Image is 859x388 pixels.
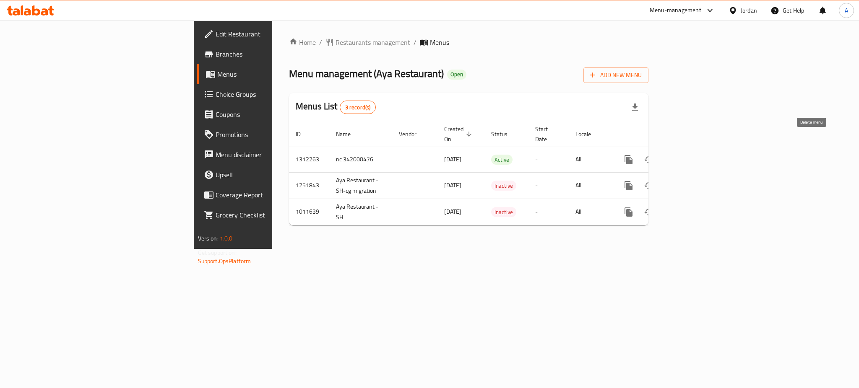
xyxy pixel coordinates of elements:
a: Choice Groups [197,84,337,104]
div: Export file [625,97,645,117]
span: Inactive [491,181,516,191]
button: more [619,176,639,196]
span: Menus [217,69,331,79]
a: Menus [197,64,337,84]
span: Upsell [216,170,331,180]
span: [DATE] [444,154,461,165]
button: more [619,150,639,170]
a: Coverage Report [197,185,337,205]
div: Menu-management [650,5,701,16]
td: All [569,172,612,199]
td: Aya Restaurant -SH [329,199,392,225]
span: Active [491,155,513,165]
a: Menu disclaimer [197,145,337,165]
nav: breadcrumb [289,37,648,47]
span: [DATE] [444,180,461,191]
span: Inactive [491,207,516,217]
div: Open [447,70,466,80]
td: - [528,199,569,225]
span: Open [447,71,466,78]
a: Promotions [197,124,337,145]
span: Coverage Report [216,190,331,200]
span: A [845,6,848,15]
span: Vendor [399,129,427,139]
span: Coupons [216,109,331,119]
a: Restaurants management [325,37,410,47]
a: Grocery Checklist [197,205,337,225]
td: - [528,172,569,199]
span: 3 record(s) [340,103,376,111]
span: Menu management ( Aya Restaurant ) [289,64,444,83]
h2: Menus List [296,100,376,114]
span: Menu disclaimer [216,150,331,160]
span: Get support on: [198,247,237,258]
a: Coupons [197,104,337,124]
button: more [619,202,639,222]
button: Change Status [639,176,659,196]
span: Start Date [535,124,559,144]
a: Support.OpsPlatform [198,256,251,266]
td: All [569,199,612,225]
a: Edit Restaurant [197,24,337,44]
td: Aya Restaurant -SH-cg migration [329,172,392,199]
li: / [414,37,416,47]
a: Upsell [197,165,337,185]
span: Version: [198,233,219,244]
span: 1.0.0 [220,233,233,244]
span: Grocery Checklist [216,210,331,220]
span: Edit Restaurant [216,29,331,39]
div: Inactive [491,207,516,217]
a: Branches [197,44,337,64]
div: Total records count [340,101,376,114]
button: Add New Menu [583,67,648,83]
span: Status [491,129,518,139]
th: Actions [612,122,706,147]
span: Add New Menu [590,70,642,80]
span: Menus [430,37,449,47]
td: nc 342000476 [329,147,392,172]
span: Promotions [216,129,331,140]
span: Name [336,129,362,139]
span: ID [296,129,312,139]
td: - [528,147,569,172]
span: Choice Groups [216,89,331,99]
td: All [569,147,612,172]
span: Created On [444,124,474,144]
table: enhanced table [289,122,706,225]
button: Change Status [639,202,659,222]
div: Jordan [741,6,757,15]
span: Branches [216,49,331,59]
span: Restaurants management [336,37,410,47]
span: [DATE] [444,206,461,217]
span: Locale [575,129,602,139]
